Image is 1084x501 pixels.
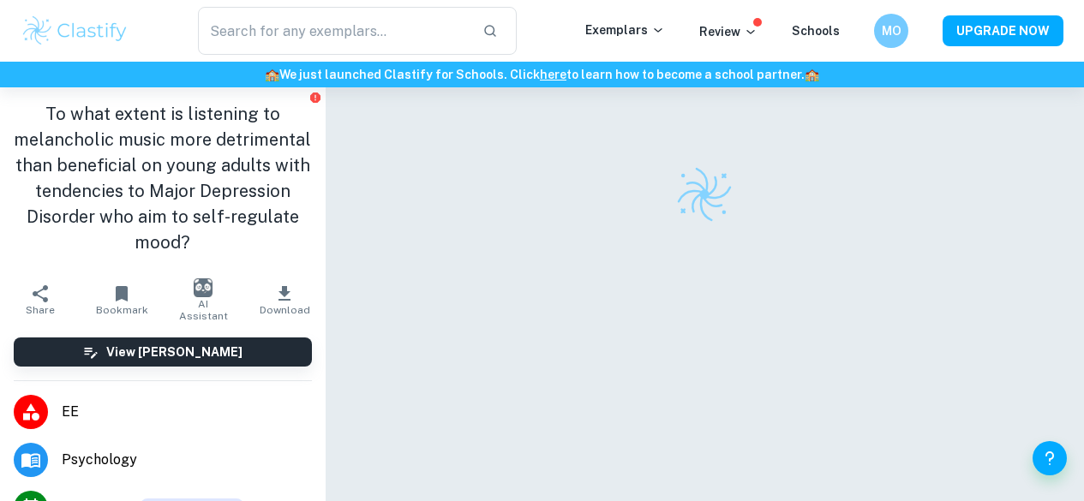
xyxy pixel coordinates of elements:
span: Share [26,304,55,316]
p: Exemplars [585,21,665,39]
button: Bookmark [81,276,163,324]
button: View [PERSON_NAME] [14,337,312,367]
span: 🏫 [805,68,819,81]
h6: View [PERSON_NAME] [106,343,243,361]
img: Clastify logo [674,164,734,224]
span: Download [260,304,310,316]
button: AI Assistant [163,276,244,324]
button: UPGRADE NOW [943,15,1063,46]
button: Report issue [309,91,322,104]
button: MO [874,14,908,48]
h6: MO [882,21,901,40]
span: Psychology [62,450,312,470]
span: EE [62,402,312,422]
h6: We just launched Clastify for Schools. Click to learn how to become a school partner. [3,65,1081,84]
button: Help and Feedback [1033,441,1067,475]
img: AI Assistant [194,278,213,297]
a: Schools [792,24,840,38]
span: AI Assistant [173,298,234,322]
input: Search for any exemplars... [198,7,469,55]
span: 🏫 [265,68,279,81]
button: Download [244,276,326,324]
img: Clastify logo [21,14,129,48]
h1: To what extent is listening to melancholic music more detrimental than beneficial on young adults... [14,101,312,255]
span: Bookmark [96,304,148,316]
a: here [540,68,566,81]
p: Review [699,22,758,41]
